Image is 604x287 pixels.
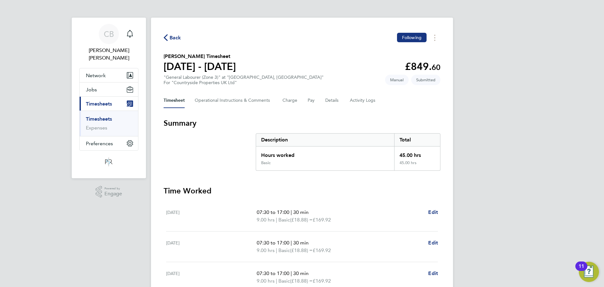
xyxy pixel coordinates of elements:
span: Engage [104,191,122,197]
span: 30 min [293,240,309,246]
span: Powered by [104,186,122,191]
div: 45.00 hrs [394,160,440,170]
h1: [DATE] - [DATE] [164,60,236,73]
span: Back [170,34,181,42]
div: 45.00 hrs [394,146,440,160]
div: [DATE] [166,209,257,224]
span: 60 [432,63,440,72]
span: 07:30 to 17:00 [257,209,289,215]
span: (£18.88) = [290,217,313,223]
div: Hours worked [256,146,394,160]
div: Total [394,134,440,146]
a: Edit [428,239,438,247]
span: Connor Bedwell [79,47,138,62]
span: 30 min [293,270,309,276]
a: Timesheets [86,116,112,122]
button: Preferences [80,136,138,150]
span: Preferences [86,141,113,146]
span: 9.00 hrs [257,217,275,223]
span: Basic [278,247,290,254]
h2: [PERSON_NAME] Timesheet [164,53,236,60]
span: | [291,209,292,215]
span: Basic [278,216,290,224]
div: Timesheets [80,111,138,136]
div: Summary [256,133,440,171]
span: Jobs [86,87,97,93]
div: Description [256,134,394,146]
span: This timesheet is Submitted. [411,75,440,85]
div: "General Labourer (Zone 3)" at "[GEOGRAPHIC_DATA], [GEOGRAPHIC_DATA]" [164,75,324,85]
span: £169.92 [313,217,331,223]
span: 9.00 hrs [257,278,275,284]
a: Edit [428,209,438,216]
button: Charge [282,93,298,108]
app-decimal: £849. [405,60,440,72]
span: 9.00 hrs [257,247,275,253]
h3: Summary [164,118,440,128]
button: Timesheet [164,93,185,108]
button: Timesheets Menu [429,33,440,43]
h3: Time Worked [164,186,440,196]
button: Pay [308,93,315,108]
span: | [291,270,292,276]
span: Edit [428,240,438,246]
span: (£18.88) = [290,247,313,253]
button: Jobs [80,83,138,96]
span: Basic [278,277,290,285]
span: 30 min [293,209,309,215]
span: | [276,217,277,223]
a: CB[PERSON_NAME] [PERSON_NAME] [79,24,138,62]
div: 11 [579,266,584,274]
div: [DATE] [166,270,257,285]
button: Activity Logs [350,93,376,108]
span: Following [402,35,422,40]
nav: Main navigation [72,18,146,178]
a: Go to home page [79,157,138,167]
img: psrsolutions-logo-retina.png [103,157,115,167]
button: Open Resource Center, 11 new notifications [579,262,599,282]
span: | [291,240,292,246]
span: Edit [428,270,438,276]
a: Expenses [86,125,107,131]
span: CB [104,30,114,38]
span: (£18.88) = [290,278,313,284]
button: Back [164,34,181,42]
div: Basic [261,160,271,165]
a: Edit [428,270,438,277]
a: Powered byEngage [96,186,122,198]
span: | [276,247,277,253]
button: Network [80,68,138,82]
button: Details [325,93,340,108]
button: Operational Instructions & Comments [195,93,272,108]
div: [DATE] [166,239,257,254]
button: Timesheets [80,97,138,111]
span: 07:30 to 17:00 [257,270,289,276]
button: Following [397,33,427,42]
span: Edit [428,209,438,215]
span: Timesheets [86,101,112,107]
span: Network [86,72,106,78]
span: £169.92 [313,278,331,284]
span: 07:30 to 17:00 [257,240,289,246]
div: For "Countryside Properties UK Ltd" [164,80,324,85]
span: This timesheet was manually created. [385,75,409,85]
span: | [276,278,277,284]
span: £169.92 [313,247,331,253]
